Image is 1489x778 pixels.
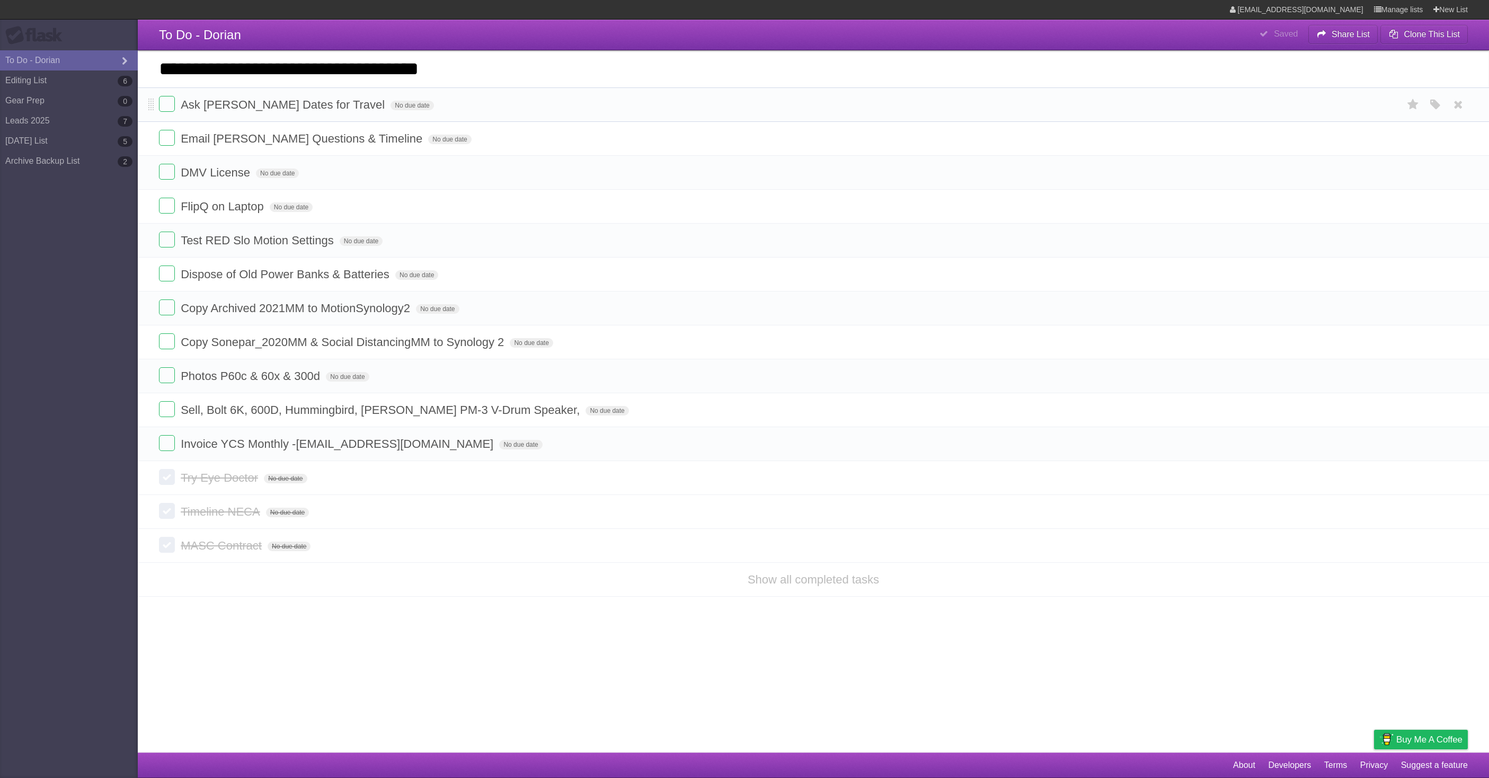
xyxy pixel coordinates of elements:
span: No due date [268,542,311,551]
label: Done [159,232,175,247]
span: No due date [256,169,299,178]
span: FlipQ on Laptop [181,200,267,213]
b: Share List [1332,30,1370,39]
b: Clone This List [1404,30,1460,39]
span: No due date [266,508,309,517]
label: Done [159,266,175,281]
label: Done [159,299,175,315]
label: Done [159,537,175,553]
label: Star task [1403,96,1423,113]
div: Flask [5,26,69,45]
span: No due date [586,406,628,415]
span: Email [PERSON_NAME] Questions & Timeline [181,132,425,145]
b: 2 [118,156,132,167]
a: Privacy [1360,755,1388,775]
span: To Do - Dorian [159,28,241,42]
span: No due date [499,440,542,449]
label: Done [159,469,175,485]
a: Buy me a coffee [1374,730,1468,749]
label: Done [159,96,175,112]
a: Suggest a feature [1401,755,1468,775]
span: No due date [416,304,459,314]
a: Terms [1324,755,1348,775]
label: Done [159,198,175,214]
img: Buy me a coffee [1379,730,1394,748]
button: Clone This List [1380,25,1468,44]
b: 0 [118,96,132,107]
span: Invoice YCS Monthly - [EMAIL_ADDRESS][DOMAIN_NAME] [181,437,496,450]
span: DMV License [181,166,253,179]
button: Share List [1308,25,1378,44]
label: Done [159,130,175,146]
span: Try Eye Doctor [181,471,261,484]
span: No due date [510,338,553,348]
b: 5 [118,136,132,147]
label: Done [159,435,175,451]
span: No due date [264,474,307,483]
span: No due date [270,202,313,212]
b: 7 [118,116,132,127]
a: Developers [1268,755,1311,775]
label: Done [159,503,175,519]
span: Sell, Bolt 6K, 600D, Hummingbird, [PERSON_NAME] PM-3 V-Drum Speaker, [181,403,582,417]
label: Done [159,164,175,180]
a: About [1233,755,1255,775]
span: No due date [340,236,383,246]
span: No due date [428,135,471,144]
span: Photos P60c & 60x & 300d [181,369,323,383]
b: Saved [1274,29,1298,38]
span: Dispose of Old Power Banks & Batteries [181,268,392,281]
span: No due date [391,101,433,110]
label: Done [159,333,175,349]
span: No due date [395,270,438,280]
a: Show all completed tasks [748,573,879,586]
span: MASC Contract [181,539,264,552]
span: Buy me a coffee [1396,730,1463,749]
span: Test RED Slo Motion Settings [181,234,336,247]
span: Timeline NECA [181,505,263,518]
span: Ask [PERSON_NAME] Dates for Travel [181,98,387,111]
span: No due date [326,372,369,382]
label: Done [159,367,175,383]
span: Copy Archived 2021MM to MotionSynology2 [181,302,413,315]
label: Done [159,401,175,417]
b: 6 [118,76,132,86]
span: Copy Sonepar_2020MM & Social DistancingMM to Synology 2 [181,335,507,349]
